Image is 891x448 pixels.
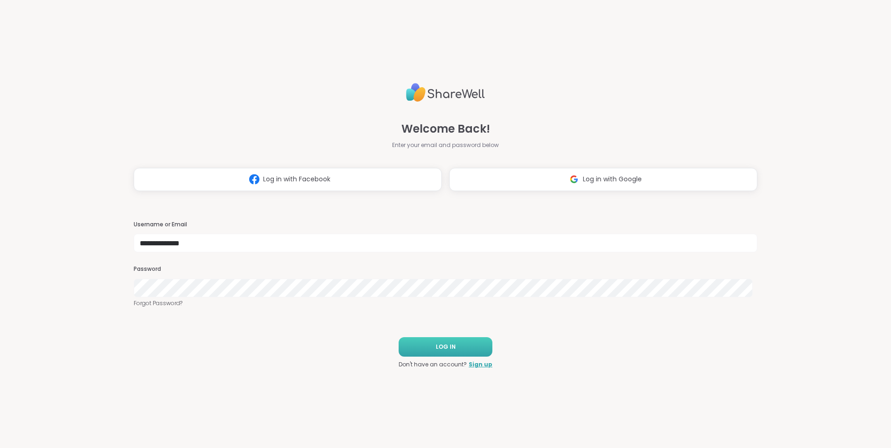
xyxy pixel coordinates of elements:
[469,360,492,369] a: Sign up
[399,360,467,369] span: Don't have an account?
[449,168,757,191] button: Log in with Google
[134,168,442,191] button: Log in with Facebook
[245,171,263,188] img: ShareWell Logomark
[134,265,757,273] h3: Password
[406,79,485,106] img: ShareWell Logo
[392,141,499,149] span: Enter your email and password below
[436,343,456,351] span: LOG IN
[134,221,757,229] h3: Username or Email
[401,121,490,137] span: Welcome Back!
[399,337,492,357] button: LOG IN
[134,299,757,307] a: Forgot Password?
[583,174,642,184] span: Log in with Google
[565,171,583,188] img: ShareWell Logomark
[263,174,330,184] span: Log in with Facebook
